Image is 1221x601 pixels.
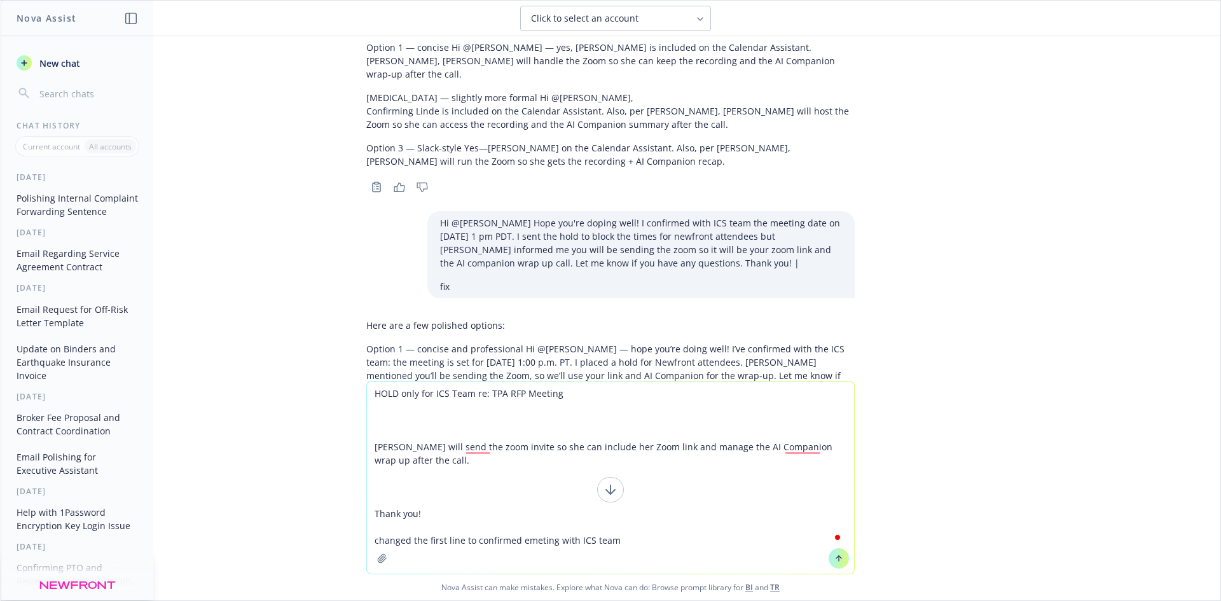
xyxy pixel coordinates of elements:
[367,382,854,574] textarea: To enrich screen reader interactions, please activate Accessibility in Grammarly extension settings
[1,120,153,131] div: Chat History
[89,141,132,152] p: All accounts
[37,85,138,102] input: Search chats
[412,178,432,196] button: Thumbs down
[366,319,855,332] p: Here are a few polished options:
[366,342,855,396] p: Option 1 — concise and professional Hi @[PERSON_NAME] — hope you’re doing well! I’ve confirmed wi...
[11,446,143,481] button: Email Polishing for Executive Assistant
[11,188,143,222] button: Polishing Internal Complaint Forwarding Sentence
[37,57,80,70] span: New chat
[770,582,780,593] a: TR
[11,407,143,441] button: Broker Fee Proposal and Contract Coordination
[11,243,143,277] button: Email Regarding Service Agreement Contract
[366,41,855,81] p: Option 1 — concise Hi @[PERSON_NAME] — yes, [PERSON_NAME] is included on the Calendar Assistant. ...
[520,6,711,31] button: Click to select an account
[531,12,638,25] span: Click to select an account
[371,181,382,193] svg: Copy to clipboard
[11,557,143,591] button: Confirming PTO and Reviewing Loss Run Details
[366,141,855,168] p: Option 3 — Slack-style Yes—[PERSON_NAME] on the Calendar Assistant. Also, per [PERSON_NAME], [PER...
[11,338,143,386] button: Update on Binders and Earthquake Insurance Invoice
[1,172,153,183] div: [DATE]
[366,91,855,131] p: [MEDICAL_DATA] — slightly more formal Hi @[PERSON_NAME], Confirming Linde is included on the Cale...
[1,391,153,402] div: [DATE]
[1,227,153,238] div: [DATE]
[11,299,143,333] button: Email Request for Off-Risk Letter Template
[1,541,153,552] div: [DATE]
[1,486,153,497] div: [DATE]
[17,11,76,25] h1: Nova Assist
[440,280,842,293] p: fix
[440,216,842,270] p: Hi @[PERSON_NAME] Hope you're doping well! I confirmed with ICS team the meeting date on [DATE] 1...
[23,141,80,152] p: Current account
[6,574,1215,600] span: Nova Assist can make mistakes. Explore what Nova can do: Browse prompt library for and
[745,582,753,593] a: BI
[11,52,143,74] button: New chat
[1,282,153,293] div: [DATE]
[11,502,143,536] button: Help with 1Password Encryption Key Login Issue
